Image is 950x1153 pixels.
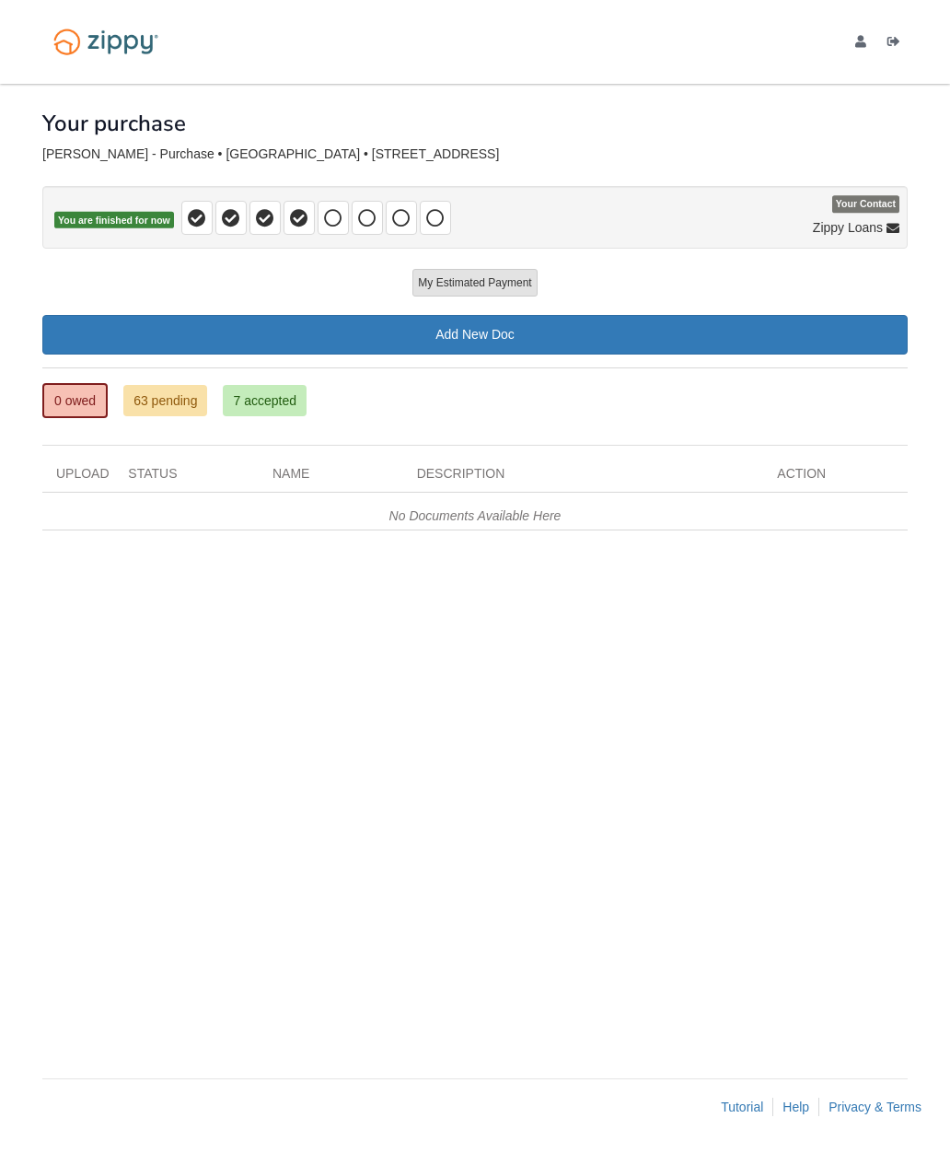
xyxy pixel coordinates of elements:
[114,464,259,492] div: Status
[42,315,908,355] a: Add New Doc
[259,464,403,492] div: Name
[123,385,207,416] a: 63 pending
[42,146,908,162] div: [PERSON_NAME] - Purchase • [GEOGRAPHIC_DATA] • [STREET_ADDRESS]
[887,35,908,53] a: Log out
[403,464,764,492] div: Description
[223,385,307,416] a: 7 accepted
[42,111,186,135] h1: Your purchase
[54,212,174,229] span: You are finished for now
[42,464,114,492] div: Upload
[42,383,108,418] a: 0 owed
[412,269,537,297] button: My Estimated Payment
[828,1100,921,1114] a: Privacy & Terms
[763,464,908,492] div: Action
[832,196,899,214] span: Your Contact
[855,35,874,53] a: edit profile
[389,508,562,523] em: No Documents Available Here
[813,218,883,237] span: Zippy Loans
[721,1100,763,1114] a: Tutorial
[782,1100,809,1114] a: Help
[42,20,169,64] img: Logo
